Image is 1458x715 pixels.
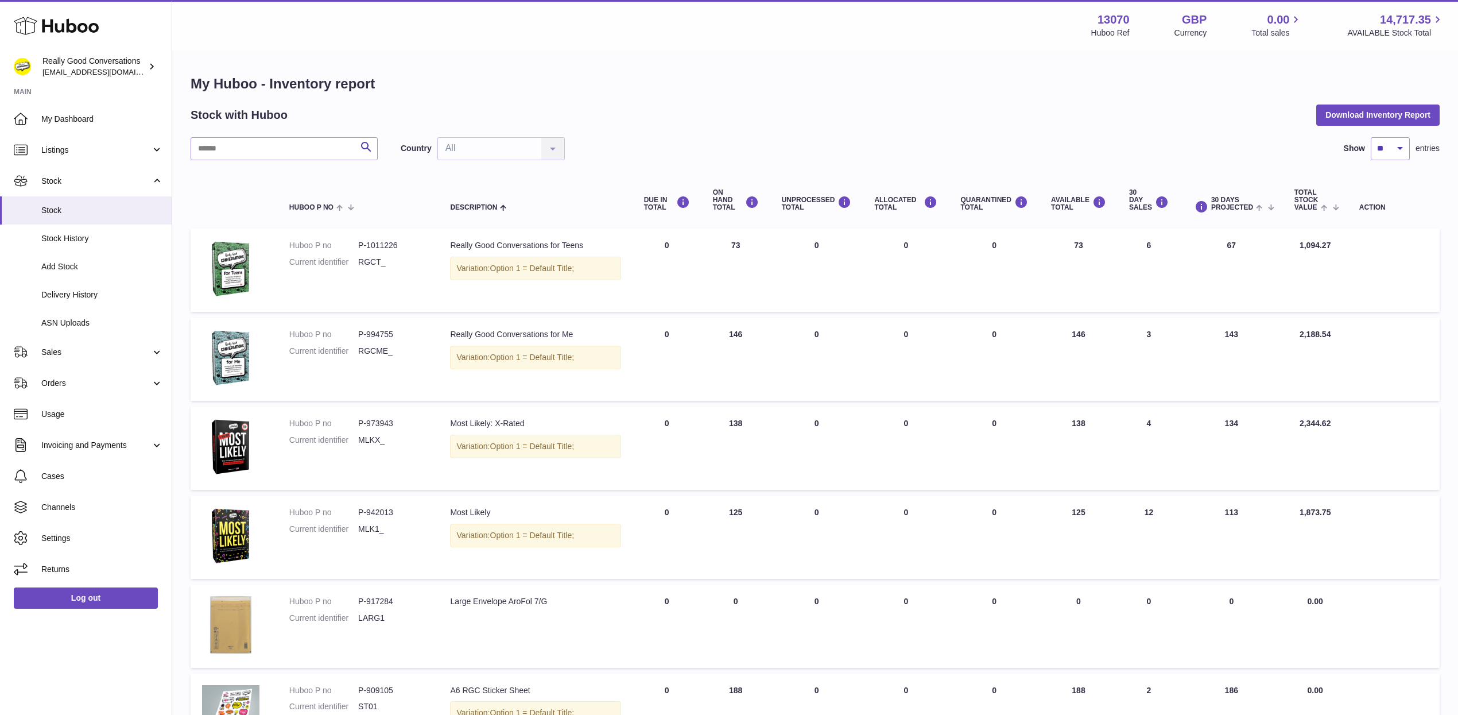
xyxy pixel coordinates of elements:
[874,196,937,211] div: ALLOCATED Total
[960,196,1028,211] div: QUARANTINED Total
[1251,28,1302,38] span: Total sales
[1416,143,1440,154] span: entries
[202,418,259,476] img: product image
[289,418,358,429] dt: Huboo P no
[490,264,575,273] span: Option 1 = Default Title;
[450,204,497,211] span: Description
[992,330,996,339] span: 0
[202,329,259,387] img: product image
[289,240,358,251] dt: Huboo P no
[633,585,701,668] td: 0
[644,196,690,211] div: DUE IN TOTAL
[633,407,701,490] td: 0
[770,585,863,668] td: 0
[1300,330,1331,339] span: 2,188.54
[1180,229,1283,312] td: 67
[1118,496,1180,579] td: 12
[1180,585,1283,668] td: 0
[358,435,427,446] dd: MLKX_
[1182,12,1207,28] strong: GBP
[1251,12,1302,38] a: 0.00 Total sales
[289,524,358,535] dt: Current identifier
[1118,585,1180,668] td: 0
[1118,229,1180,312] td: 6
[289,596,358,607] dt: Huboo P no
[713,189,759,212] div: ON HAND Total
[633,318,701,401] td: 0
[1344,143,1365,154] label: Show
[1040,585,1118,668] td: 0
[450,507,621,518] div: Most Likely
[1180,496,1283,579] td: 113
[1118,318,1180,401] td: 3
[289,204,334,211] span: Huboo P no
[358,524,427,535] dd: MLK1_
[450,596,621,607] div: Large Envelope AroFol 7/G
[41,176,151,187] span: Stock
[1051,196,1106,211] div: AVAILABLE Total
[41,533,163,544] span: Settings
[289,507,358,518] dt: Huboo P no
[358,346,427,357] dd: RGCME_
[289,435,358,446] dt: Current identifier
[358,257,427,268] dd: RGCT_
[42,67,169,76] span: [EMAIL_ADDRESS][DOMAIN_NAME]
[358,596,427,607] dd: P-917284
[863,585,949,668] td: 0
[1040,318,1118,401] td: 146
[202,596,259,654] img: product image
[289,685,358,696] dt: Huboo P no
[450,257,621,280] div: Variation:
[770,229,863,312] td: 0
[358,329,427,340] dd: P-994755
[41,114,163,125] span: My Dashboard
[42,56,146,78] div: Really Good Conversations
[633,229,701,312] td: 0
[1211,196,1253,211] span: 30 DAYS PROJECTED
[992,419,996,428] span: 0
[770,318,863,401] td: 0
[41,378,151,389] span: Orders
[289,346,358,357] dt: Current identifier
[1180,407,1283,490] td: 134
[358,418,427,429] dd: P-973943
[41,440,151,451] span: Invoicing and Payments
[450,346,621,369] div: Variation:
[1098,12,1130,28] strong: 13070
[701,318,770,401] td: 146
[490,442,575,451] span: Option 1 = Default Title;
[490,353,575,362] span: Option 1 = Default Title;
[992,508,996,517] span: 0
[14,588,158,608] a: Log out
[41,233,163,244] span: Stock History
[202,240,259,297] img: product image
[41,205,163,216] span: Stock
[41,347,151,358] span: Sales
[450,524,621,547] div: Variation:
[1308,597,1323,606] span: 0.00
[863,318,949,401] td: 0
[289,257,358,268] dt: Current identifier
[1300,241,1331,250] span: 1,094.27
[992,597,996,606] span: 0
[1267,12,1290,28] span: 0.00
[289,613,358,624] dt: Current identifier
[191,107,288,123] h2: Stock with Huboo
[14,58,31,75] img: hello@reallygoodconversations.co
[1174,28,1207,38] div: Currency
[992,686,996,695] span: 0
[490,531,575,540] span: Option 1 = Default Title;
[41,318,163,328] span: ASN Uploads
[1180,318,1283,401] td: 143
[1347,12,1444,38] a: 14,717.35 AVAILABLE Stock Total
[41,502,163,513] span: Channels
[450,240,621,251] div: Really Good Conversations for Teens
[782,196,852,211] div: UNPROCESSED Total
[863,407,949,490] td: 0
[358,685,427,696] dd: P-909105
[1040,407,1118,490] td: 138
[1040,229,1118,312] td: 73
[1118,407,1180,490] td: 4
[1040,496,1118,579] td: 125
[202,507,259,565] img: product image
